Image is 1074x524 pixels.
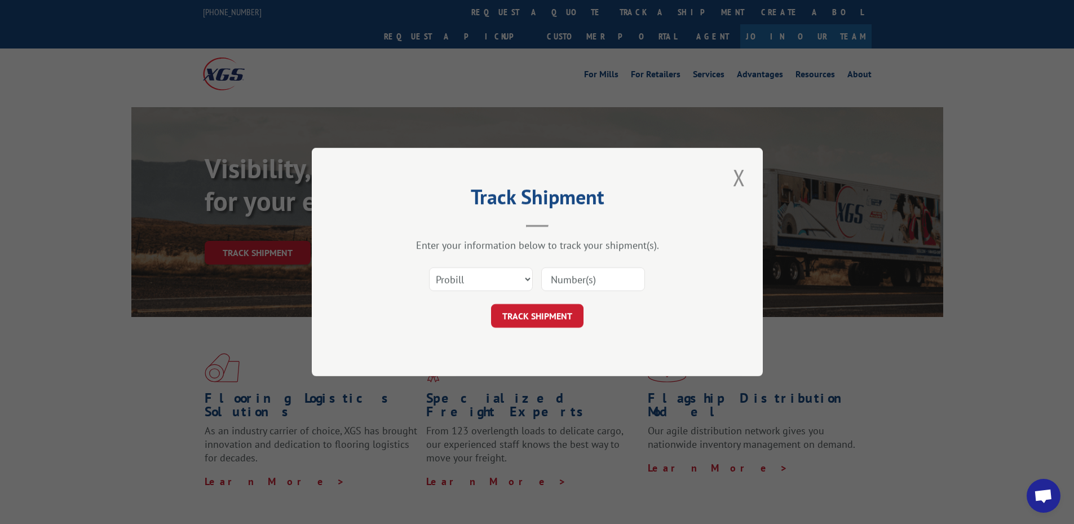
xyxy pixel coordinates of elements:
button: Close modal [730,162,749,193]
a: Open chat [1027,479,1060,513]
h2: Track Shipment [368,189,706,210]
button: TRACK SHIPMENT [491,304,584,328]
input: Number(s) [541,267,645,291]
div: Enter your information below to track your shipment(s). [368,239,706,252]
